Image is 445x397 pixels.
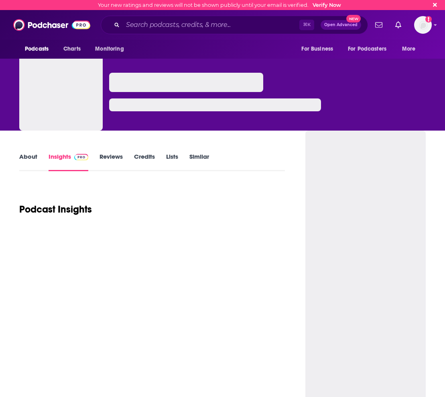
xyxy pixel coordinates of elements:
[74,154,88,160] img: Podchaser Pro
[402,43,416,55] span: More
[100,153,123,171] a: Reviews
[324,23,358,27] span: Open Advanced
[134,153,155,171] a: Credits
[396,41,426,57] button: open menu
[166,153,178,171] a: Lists
[414,16,432,34] img: User Profile
[296,41,343,57] button: open menu
[63,43,81,55] span: Charts
[19,153,37,171] a: About
[299,20,314,30] span: ⌘ K
[58,41,85,57] a: Charts
[49,153,88,171] a: InsightsPodchaser Pro
[414,16,432,34] span: Logged in as charlottestone
[19,41,59,57] button: open menu
[301,43,333,55] span: For Business
[392,18,404,32] a: Show notifications dropdown
[343,41,398,57] button: open menu
[25,43,49,55] span: Podcasts
[348,43,386,55] span: For Podcasters
[13,17,90,33] img: Podchaser - Follow, Share and Rate Podcasts
[189,153,209,171] a: Similar
[101,16,368,34] div: Search podcasts, credits, & more...
[346,15,361,23] span: New
[123,18,299,31] input: Search podcasts, credits, & more...
[95,43,124,55] span: Monitoring
[372,18,386,32] a: Show notifications dropdown
[414,16,432,34] button: Show profile menu
[98,2,341,8] div: Your new ratings and reviews will not be shown publicly until your email is verified.
[321,20,361,30] button: Open AdvancedNew
[425,16,432,23] svg: Email not verified
[313,2,341,8] a: Verify Now
[89,41,134,57] button: open menu
[19,203,92,215] h1: Podcast Insights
